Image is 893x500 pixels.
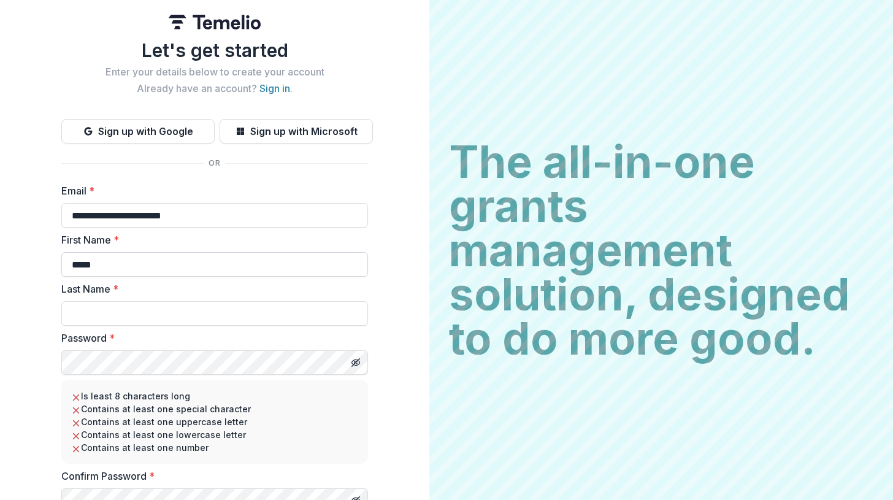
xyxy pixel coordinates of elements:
[346,353,366,372] button: Toggle password visibility
[61,331,361,345] label: Password
[61,39,368,61] h1: Let's get started
[71,402,358,415] li: Contains at least one special character
[61,83,368,94] h2: Already have an account? .
[61,119,215,144] button: Sign up with Google
[61,66,368,78] h2: Enter your details below to create your account
[71,415,358,428] li: Contains at least one uppercase letter
[61,183,361,198] label: Email
[61,282,361,296] label: Last Name
[169,15,261,29] img: Temelio
[71,428,358,441] li: Contains at least one lowercase letter
[71,441,358,454] li: Contains at least one number
[61,469,361,483] label: Confirm Password
[259,82,290,94] a: Sign in
[61,233,361,247] label: First Name
[71,390,358,402] li: Is least 8 characters long
[220,119,373,144] button: Sign up with Microsoft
